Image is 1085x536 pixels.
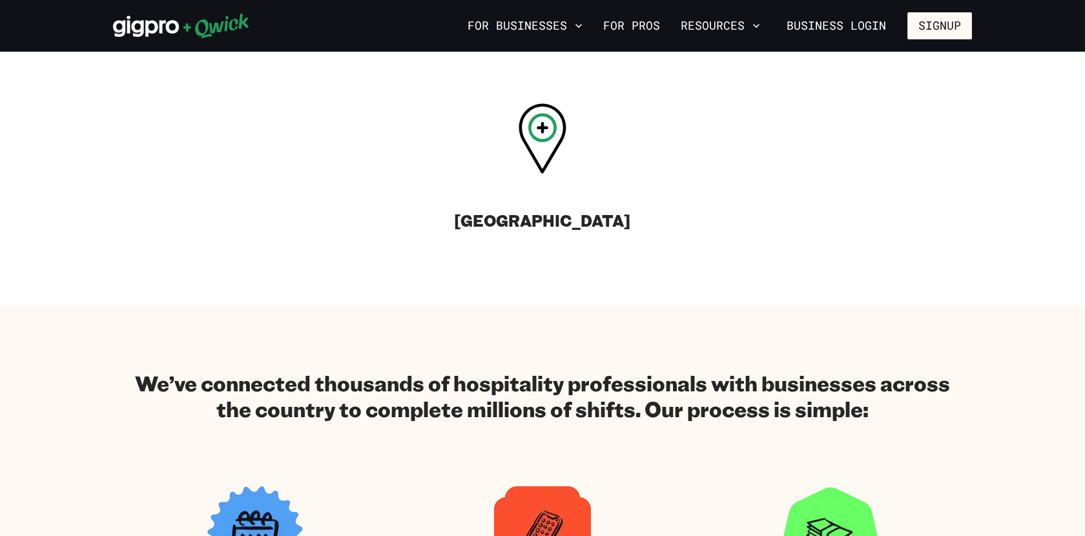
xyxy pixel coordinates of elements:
[404,110,681,241] a: [GEOGRAPHIC_DATA]
[776,12,897,39] a: Business Login
[462,15,588,37] button: For Businesses
[598,15,665,37] a: For Pros
[126,370,959,422] h2: We’ve connected thousands of hospitality professionals with businesses across the country to comp...
[454,210,630,231] h3: [GEOGRAPHIC_DATA]
[907,12,972,39] button: Signup
[676,15,765,37] button: Resources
